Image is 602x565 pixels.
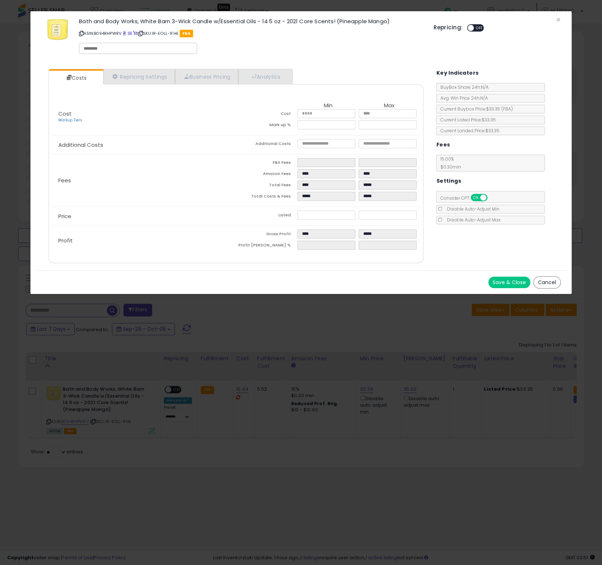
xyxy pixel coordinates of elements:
[486,195,498,201] span: OFF
[436,140,450,149] h5: Fees
[128,30,132,36] a: All offer listings
[359,103,420,109] th: Max
[79,28,423,39] p: ASIN: B094RHPWRV | SKU: IR-EOLL-1FHE
[236,109,297,120] td: Cost
[436,106,513,112] span: Current Buybox Price:
[236,192,297,203] td: Total Costs & Fees
[436,68,478,78] h5: Key Indicators
[436,176,461,186] h5: Settings
[488,277,530,288] button: Save & Close
[434,25,463,30] h5: Repricing:
[236,241,297,252] td: Profit [PERSON_NAME] %
[236,158,297,169] td: FBA Fees
[436,117,496,123] span: Current Listed Price: $33.35
[180,30,193,37] span: FBA
[53,238,236,244] p: Profit
[133,30,137,36] a: Your listing only
[53,213,236,219] p: Price
[443,206,499,212] span: Disable Auto-Adjust Min
[53,142,236,148] p: Additional Costs
[236,169,297,180] td: Amazon Fees
[58,117,82,123] a: Markup Tiers
[443,217,500,223] span: Disable Auto-Adjust Max
[236,139,297,150] td: Additional Costs
[436,95,488,101] span: Avg. Win Price 24h: N/A
[474,25,485,31] span: OFF
[297,103,359,109] th: Min
[436,156,461,170] span: 15.00 %
[472,195,481,201] span: ON
[436,128,499,134] span: Current Landed Price: $33.35
[47,18,68,40] img: 41lXne9+6ML._SL60_.jpg
[436,195,497,201] span: Consider CPT:
[49,71,103,85] a: Costs
[556,14,561,25] span: ×
[122,30,126,36] a: BuyBox page
[103,69,175,84] a: Repricing Settings
[236,229,297,241] td: Gross Profit
[236,180,297,192] td: Total Fees
[53,111,236,123] p: Cost
[533,276,561,288] button: Cancel
[79,18,423,24] h3: Bath and Body Works, White Barn 3-Wick Candle w/Essential Oils - 14.5 oz - 2021 Core Scents! (Pin...
[238,69,292,84] a: Analytics
[501,106,513,112] span: ( FBA )
[486,106,513,112] span: $33.35
[175,69,238,84] a: Business Pricing
[436,84,488,90] span: BuyBox Share 24h: N/A
[436,164,461,170] span: $0.30 min
[236,120,297,132] td: Mark up %
[53,178,236,183] p: Fees
[236,211,297,222] td: Listed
